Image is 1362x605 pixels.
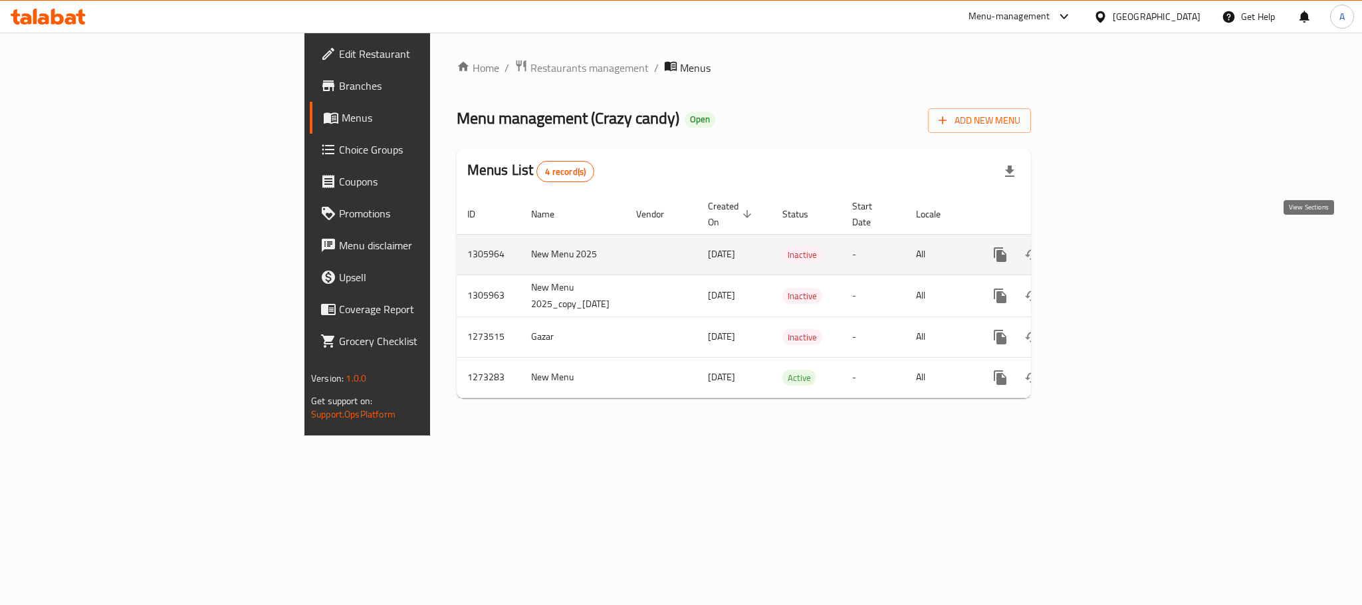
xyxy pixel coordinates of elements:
span: Inactive [782,289,822,304]
td: All [905,357,974,398]
span: Grocery Checklist [339,333,521,349]
span: Start Date [852,198,889,230]
span: Vendor [636,206,681,222]
span: Branches [339,78,521,94]
span: ID [467,206,493,222]
div: [GEOGRAPHIC_DATA] [1113,9,1200,24]
div: Total records count [536,161,594,182]
td: - [842,275,905,316]
a: Coverage Report [310,293,532,325]
td: Gazar [520,316,625,357]
span: Inactive [782,247,822,263]
td: All [905,316,974,357]
a: Menu disclaimer [310,229,532,261]
div: Export file [994,156,1026,187]
span: [DATE] [708,328,735,345]
span: Active [782,370,816,386]
button: Change Status [1016,239,1048,271]
button: Change Status [1016,280,1048,312]
span: Menus [680,60,711,76]
span: [DATE] [708,245,735,263]
span: A [1339,9,1345,24]
a: Support.OpsPlatform [311,406,396,423]
span: Status [782,206,826,222]
button: more [984,239,1016,271]
span: Edit Restaurant [339,46,521,62]
span: Menus [342,110,521,126]
a: Branches [310,70,532,102]
a: Edit Restaurant [310,38,532,70]
button: Add New Menu [928,108,1031,133]
button: more [984,280,1016,312]
span: Add New Menu [939,112,1020,129]
a: Restaurants management [514,59,649,76]
span: Coupons [339,174,521,189]
a: Coupons [310,166,532,197]
span: Created On [708,198,756,230]
div: Inactive [782,288,822,304]
th: Actions [974,194,1123,235]
button: Change Status [1016,321,1048,353]
span: 1.0.0 [346,370,366,387]
a: Grocery Checklist [310,325,532,357]
a: Promotions [310,197,532,229]
li: / [654,60,659,76]
td: - [842,357,905,398]
span: Menu disclaimer [339,237,521,253]
button: Change Status [1016,362,1048,394]
span: Upsell [339,269,521,285]
div: Inactive [782,329,822,345]
span: Open [685,114,715,125]
table: enhanced table [457,194,1123,398]
td: New Menu 2025_copy_[DATE] [520,275,625,316]
span: Inactive [782,330,822,345]
td: - [842,316,905,357]
span: Coverage Report [339,301,521,317]
span: Promotions [339,205,521,221]
a: Choice Groups [310,134,532,166]
nav: breadcrumb [457,59,1031,76]
button: more [984,321,1016,353]
span: Locale [916,206,958,222]
span: [DATE] [708,368,735,386]
a: Menus [310,102,532,134]
td: New Menu [520,357,625,398]
div: Menu-management [968,9,1050,25]
td: All [905,234,974,275]
span: Version: [311,370,344,387]
span: Restaurants management [530,60,649,76]
span: Choice Groups [339,142,521,158]
td: All [905,275,974,316]
span: Name [531,206,572,222]
button: more [984,362,1016,394]
a: Upsell [310,261,532,293]
h2: Menus List [467,160,594,182]
span: [DATE] [708,287,735,304]
span: Get support on: [311,392,372,410]
span: Menu management ( Crazy candy ) [457,103,679,133]
td: New Menu 2025 [520,234,625,275]
span: 4 record(s) [537,166,594,178]
td: - [842,234,905,275]
div: Open [685,112,715,128]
